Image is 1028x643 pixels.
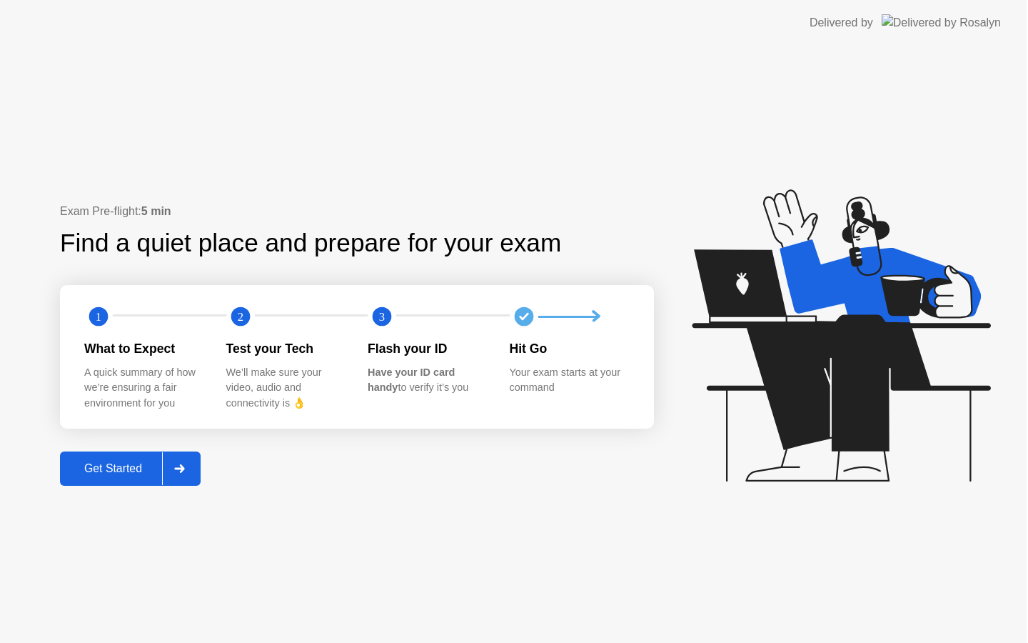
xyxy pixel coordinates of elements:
[368,365,487,396] div: to verify it’s you
[60,203,654,220] div: Exam Pre-flight:
[84,365,203,412] div: A quick summary of how we’re ensuring a fair environment for you
[510,339,629,358] div: Hit Go
[60,452,201,486] button: Get Started
[882,14,1001,31] img: Delivered by Rosalyn
[141,205,171,217] b: 5 min
[379,310,385,324] text: 3
[60,224,563,262] div: Find a quiet place and prepare for your exam
[226,365,346,412] div: We’ll make sure your video, audio and connectivity is 👌
[810,14,873,31] div: Delivered by
[368,339,487,358] div: Flash your ID
[368,367,455,394] b: Have your ID card handy
[84,339,203,358] div: What to Expect
[64,462,162,475] div: Get Started
[96,310,101,324] text: 1
[226,339,346,358] div: Test your Tech
[510,365,629,396] div: Your exam starts at your command
[237,310,243,324] text: 2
